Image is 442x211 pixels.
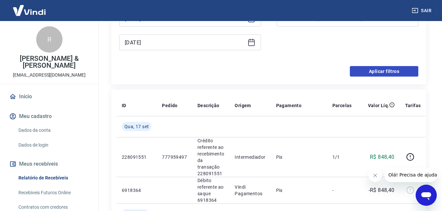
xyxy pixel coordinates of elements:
iframe: Botão para abrir a janela de mensagens [416,185,437,206]
p: Origem [235,102,251,109]
img: Vindi [8,0,51,20]
p: [PERSON_NAME] & [PERSON_NAME] [5,55,93,69]
div: R [36,26,63,53]
button: Meus recebíveis [8,157,91,171]
p: Pix [276,154,322,160]
p: 228091551 [122,154,151,160]
p: 6918364 [122,187,151,194]
p: Vindi Pagamentos [235,184,265,197]
a: Dados da conta [16,124,91,137]
iframe: Mensagem da empresa [384,168,437,182]
button: Aplicar filtros [350,66,418,77]
a: Início [8,89,91,104]
button: Meu cadastro [8,109,91,124]
a: Dados de login [16,138,91,152]
p: - [332,187,352,194]
a: Relatório de Recebíveis [16,171,91,185]
p: Valor Líq. [368,102,389,109]
p: 777959497 [162,154,187,160]
input: Data final [125,37,245,47]
p: ID [122,102,126,109]
p: Descrição [197,102,220,109]
p: Pedido [162,102,177,109]
p: Intermediador [235,154,265,160]
p: Débito referente ao saque 6918364 [197,177,224,203]
p: 1/1 [332,154,352,160]
p: -R$ 848,40 [369,186,395,194]
a: Recebíveis Futuros Online [16,186,91,199]
iframe: Fechar mensagem [369,169,382,182]
p: [EMAIL_ADDRESS][DOMAIN_NAME] [13,72,86,79]
span: Qua, 17 set [124,123,149,130]
button: Sair [410,5,434,17]
span: Olá! Precisa de ajuda? [4,5,55,10]
p: Crédito referente ao recebimento da transação 228091551 [197,137,224,177]
p: R$ 848,40 [370,153,395,161]
p: Tarifas [405,102,421,109]
p: Pix [276,187,322,194]
p: Parcelas [332,102,352,109]
p: Pagamento [276,102,302,109]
